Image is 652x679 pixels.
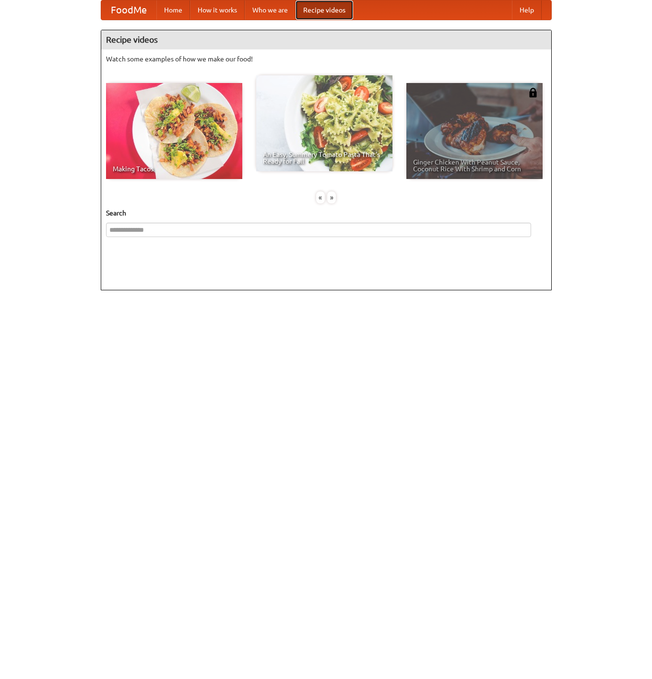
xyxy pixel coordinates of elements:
div: « [316,191,325,203]
h4: Recipe videos [101,30,551,49]
span: Making Tacos [113,166,236,172]
a: Home [156,0,190,20]
a: Recipe videos [296,0,353,20]
a: An Easy, Summery Tomato Pasta That's Ready for Fall [256,75,392,171]
p: Watch some examples of how we make our food! [106,54,546,64]
a: Making Tacos [106,83,242,179]
img: 483408.png [528,88,538,97]
h5: Search [106,208,546,218]
div: » [327,191,336,203]
span: An Easy, Summery Tomato Pasta That's Ready for Fall [263,151,386,165]
a: FoodMe [101,0,156,20]
a: How it works [190,0,245,20]
a: Help [512,0,542,20]
a: Who we are [245,0,296,20]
